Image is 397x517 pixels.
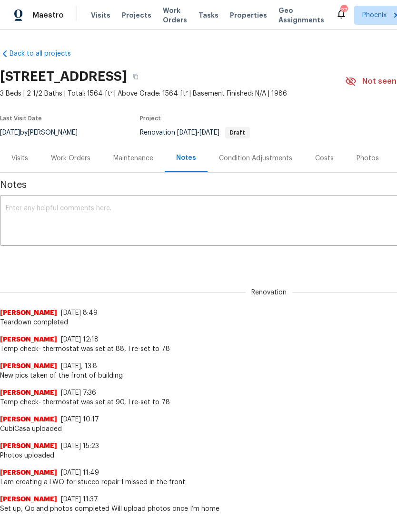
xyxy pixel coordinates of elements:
span: Renovation [140,129,250,136]
span: Geo Assignments [278,6,324,25]
span: [DATE] [199,129,219,136]
span: [DATE] [177,129,197,136]
div: 27 [340,6,347,15]
span: [DATE], 13:8 [61,363,97,370]
span: [DATE] 11:49 [61,469,99,476]
div: Photos [357,154,379,163]
div: Costs [315,154,334,163]
span: Renovation [246,288,292,297]
div: Condition Adjustments [219,154,292,163]
button: Copy Address [127,68,144,85]
span: [DATE] 11:37 [61,496,98,503]
span: Visits [91,10,110,20]
span: Phoenix [362,10,387,20]
span: Work Orders [163,6,187,25]
span: [DATE] 8:49 [61,310,98,316]
span: Draft [226,130,249,136]
span: Project [140,116,161,121]
span: [DATE] 10:17 [61,416,99,423]
span: Tasks [198,12,218,19]
div: Notes [176,153,196,163]
span: [DATE] 7:36 [61,390,96,396]
span: [DATE] 15:23 [61,443,99,449]
span: Maestro [32,10,64,20]
span: Projects [122,10,151,20]
div: Visits [11,154,28,163]
span: [DATE] 12:18 [61,336,99,343]
span: - [177,129,219,136]
div: Work Orders [51,154,90,163]
span: Properties [230,10,267,20]
div: Maintenance [113,154,153,163]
